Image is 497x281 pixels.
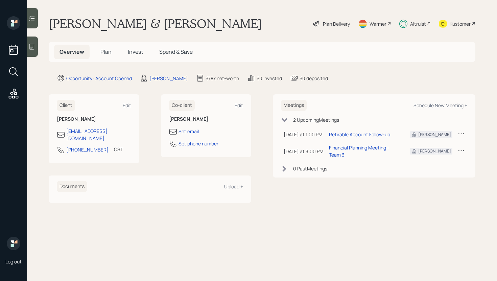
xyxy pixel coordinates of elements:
[257,75,282,82] div: $0 invested
[179,140,218,147] div: Set phone number
[128,48,143,55] span: Invest
[370,20,386,27] div: Warmer
[57,116,131,122] h6: [PERSON_NAME]
[169,100,195,111] h6: Co-client
[114,146,123,153] div: CST
[224,183,243,190] div: Upload +
[450,20,471,27] div: Kustomer
[66,127,131,142] div: [EMAIL_ADDRESS][DOMAIN_NAME]
[284,131,324,138] div: [DATE] at 1:00 PM
[57,181,87,192] h6: Documents
[7,237,20,250] img: retirable_logo.png
[206,75,239,82] div: $78k net-worth
[323,20,350,27] div: Plan Delivery
[413,102,467,109] div: Schedule New Meeting +
[60,48,84,55] span: Overview
[100,48,112,55] span: Plan
[235,102,243,109] div: Edit
[418,148,451,154] div: [PERSON_NAME]
[49,16,262,31] h1: [PERSON_NAME] & [PERSON_NAME]
[169,116,243,122] h6: [PERSON_NAME]
[284,148,324,155] div: [DATE] at 3:00 PM
[159,48,193,55] span: Spend & Save
[293,165,327,172] div: 0 Past Meeting s
[5,258,22,265] div: Log out
[57,100,75,111] h6: Client
[123,102,131,109] div: Edit
[66,75,132,82] div: Opportunity · Account Opened
[293,116,339,123] div: 2 Upcoming Meeting s
[281,100,307,111] h6: Meetings
[179,128,199,135] div: Set email
[149,75,188,82] div: [PERSON_NAME]
[418,132,451,138] div: [PERSON_NAME]
[300,75,328,82] div: $0 deposited
[329,144,399,158] div: Financial Planning Meeting - Team 3
[329,131,390,138] div: Retirable Account Follow-up
[66,146,109,153] div: [PHONE_NUMBER]
[410,20,426,27] div: Altruist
